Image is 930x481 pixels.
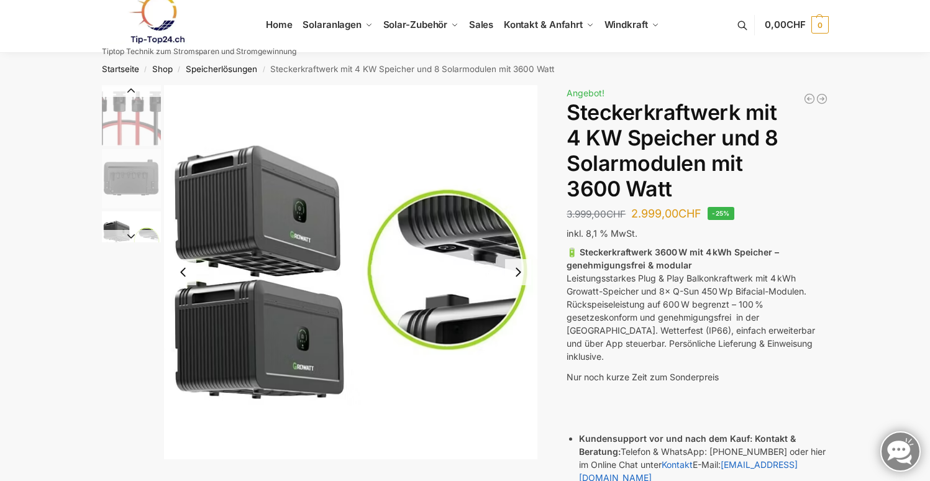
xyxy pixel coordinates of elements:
[102,48,296,55] p: Tiptop Technik zum Stromsparen und Stromgewinnung
[765,19,805,30] span: 0,00
[303,19,362,30] span: Solaranlagen
[99,209,161,272] li: 8 / 9
[99,147,161,209] li: 7 / 9
[678,207,701,220] span: CHF
[567,245,828,363] p: Leistungsstarkes Plug & Play Balkonkraftwerk mit 4 kWh Growatt-Speicher und 8× Q-Sun 450 Wp Bifac...
[567,208,626,220] bdi: 3.999,00
[102,87,161,146] img: Anschlusskabel_MC4
[567,247,779,270] strong: 🔋 Steckerkraftwerk 3600 W mit 4 kWh Speicher – genehmigungsfrei & modular
[579,433,752,444] strong: Kundensupport vor und nach dem Kauf:
[765,6,828,44] a: 0,00CHF 0
[786,19,806,30] span: CHF
[662,459,693,470] a: Kontakt
[102,64,139,74] a: Startseite
[80,53,850,85] nav: Breadcrumb
[99,85,161,147] li: 6 / 9
[579,433,796,457] strong: Kontakt & Beratung:
[164,85,538,459] li: 8 / 9
[816,93,828,105] a: Balkonkraftwerk 1780 Watt mit 4 KWh Zendure Batteriespeicher Notstrom fähig
[606,208,626,220] span: CHF
[567,88,604,98] span: Angebot!
[102,85,161,97] button: Previous slide
[803,93,816,105] a: Balkonkraftwerk 890 Watt Solarmodulleistung mit 1kW/h Zendure Speicher
[567,228,637,239] span: inkl. 8,1 % MwSt.
[152,64,173,74] a: Shop
[811,16,829,34] span: 0
[631,207,701,220] bdi: 2.999,00
[170,259,196,285] button: Previous slide
[139,65,152,75] span: /
[567,100,828,201] h1: Steckerkraftwerk mit 4 KW Speicher und 8 Solarmodulen mit 3600 Watt
[504,19,583,30] span: Kontakt & Anfahrt
[604,19,648,30] span: Windkraft
[102,149,161,208] img: growatt Noah 2000
[708,207,734,220] span: -25%
[102,230,161,242] button: Next slide
[383,19,448,30] span: Solar-Zubehör
[257,65,270,75] span: /
[173,65,186,75] span: /
[164,85,538,459] img: Noah_Growatt_2000
[469,19,494,30] span: Sales
[186,64,257,74] a: Speicherlösungen
[567,370,828,383] p: Nur noch kurze Zeit zum Sonderpreis
[102,211,161,270] img: Noah_Growatt_2000
[505,259,531,285] button: Next slide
